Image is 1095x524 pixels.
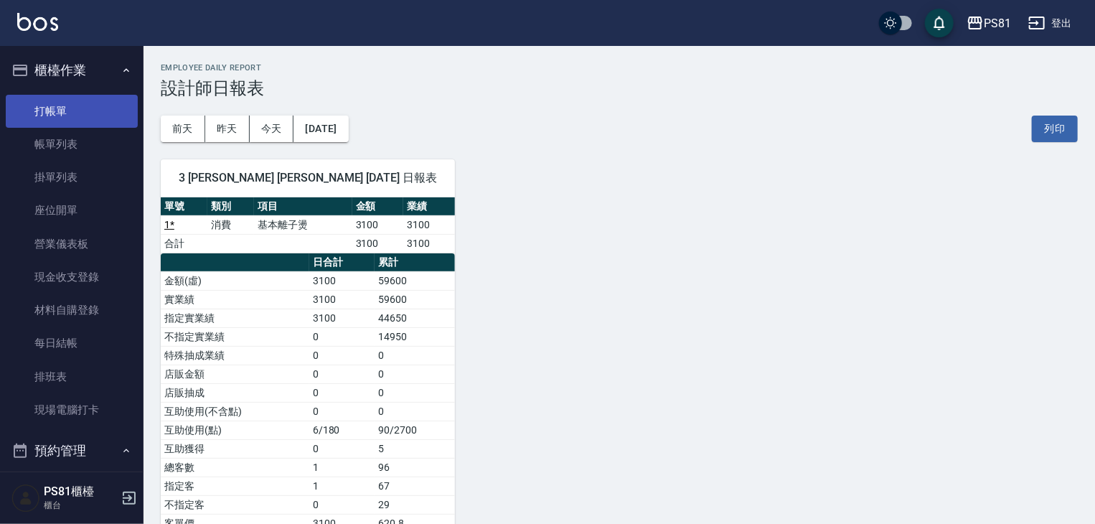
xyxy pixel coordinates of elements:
a: 打帳單 [6,95,138,128]
td: 0 [375,346,455,365]
a: 座位開單 [6,194,138,227]
td: 3100 [309,309,375,327]
button: save [925,9,954,37]
a: 掛單列表 [6,161,138,194]
button: 昨天 [205,116,250,142]
td: 互助使用(點) [161,421,309,439]
td: 3100 [403,215,455,234]
button: PS81 [961,9,1017,38]
button: 列印 [1032,116,1078,142]
td: 96 [375,458,455,477]
td: 總客數 [161,458,309,477]
th: 類別 [207,197,254,216]
td: 0 [309,495,375,514]
a: 帳單列表 [6,128,138,161]
th: 金額 [352,197,404,216]
h3: 設計師日報表 [161,78,1078,98]
a: 現金收支登錄 [6,261,138,294]
th: 單號 [161,197,207,216]
a: 每日結帳 [6,327,138,360]
button: [DATE] [293,116,348,142]
td: 基本離子燙 [254,215,352,234]
td: 店販金額 [161,365,309,383]
td: 14950 [375,327,455,346]
td: 3100 [309,271,375,290]
td: 實業績 [161,290,309,309]
p: 櫃台 [44,499,117,512]
td: 0 [309,402,375,421]
td: 3100 [403,234,455,253]
td: 0 [309,327,375,346]
td: 互助獲得 [161,439,309,458]
th: 項目 [254,197,352,216]
h5: PS81櫃檯 [44,485,117,499]
table: a dense table [161,197,455,253]
td: 5 [375,439,455,458]
th: 累計 [375,253,455,272]
td: 1 [309,477,375,495]
a: 營業儀表板 [6,228,138,261]
button: 登出 [1023,10,1078,37]
td: 0 [375,402,455,421]
button: 今天 [250,116,294,142]
td: 3100 [309,290,375,309]
td: 3100 [352,234,404,253]
td: 90/2700 [375,421,455,439]
td: 1 [309,458,375,477]
td: 消費 [207,215,254,234]
td: 金額(虛) [161,271,309,290]
td: 不指定實業績 [161,327,309,346]
td: 59600 [375,290,455,309]
button: 櫃檯作業 [6,52,138,89]
td: 合計 [161,234,207,253]
button: 前天 [161,116,205,142]
td: 店販抽成 [161,383,309,402]
a: 排班表 [6,360,138,393]
td: 0 [309,365,375,383]
td: 59600 [375,271,455,290]
td: 指定實業績 [161,309,309,327]
td: 0 [309,439,375,458]
div: PS81 [984,14,1011,32]
a: 材料自購登錄 [6,294,138,327]
td: 6/180 [309,421,375,439]
td: 特殊抽成業績 [161,346,309,365]
td: 指定客 [161,477,309,495]
td: 0 [375,383,455,402]
td: 44650 [375,309,455,327]
td: 不指定客 [161,495,309,514]
img: Person [11,484,40,513]
h2: Employee Daily Report [161,63,1078,72]
button: 預約管理 [6,432,138,469]
span: 3 [PERSON_NAME] [PERSON_NAME] [DATE] 日報表 [178,171,438,185]
img: Logo [17,13,58,31]
td: 3100 [352,215,404,234]
td: 0 [375,365,455,383]
td: 0 [309,346,375,365]
td: 29 [375,495,455,514]
a: 現場電腦打卡 [6,393,138,426]
th: 日合計 [309,253,375,272]
td: 0 [309,383,375,402]
th: 業績 [403,197,455,216]
td: 67 [375,477,455,495]
td: 互助使用(不含點) [161,402,309,421]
